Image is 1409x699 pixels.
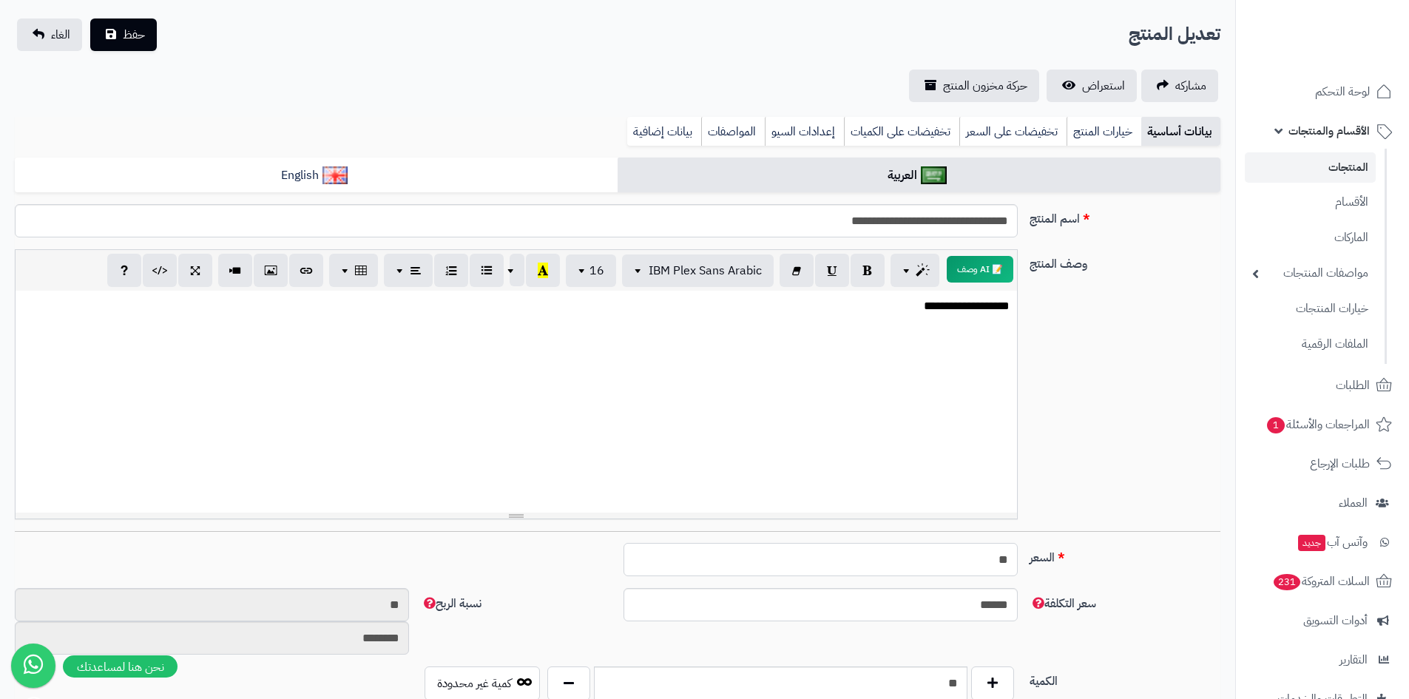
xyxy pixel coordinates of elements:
label: وصف المنتج [1024,249,1226,273]
img: English [322,166,348,184]
span: طلبات الإرجاع [1310,453,1370,474]
span: استعراض [1082,77,1125,95]
a: الملفات الرقمية [1245,328,1376,360]
span: 231 [1274,574,1300,590]
a: الغاء [17,18,82,51]
span: وآتس آب [1297,532,1368,553]
a: العربية [618,158,1220,194]
span: 1 [1267,417,1285,433]
a: إعدادات السيو [765,117,844,146]
a: المراجعات والأسئلة1 [1245,407,1400,442]
a: تخفيضات على السعر [959,117,1067,146]
a: التقارير [1245,642,1400,678]
span: أدوات التسويق [1303,610,1368,631]
span: حفظ [123,26,145,44]
span: التقارير [1339,649,1368,670]
span: حركة مخزون المنتج [943,77,1027,95]
span: المراجعات والأسئلة [1266,414,1370,435]
span: IBM Plex Sans Arabic [649,262,762,280]
a: بيانات إضافية [627,117,701,146]
a: بيانات أساسية [1141,117,1220,146]
span: الطلبات [1336,375,1370,396]
a: أدوات التسويق [1245,603,1400,638]
a: طلبات الإرجاع [1245,446,1400,482]
span: الأقسام والمنتجات [1288,121,1370,141]
a: مواصفات المنتجات [1245,257,1376,289]
a: تخفيضات على الكميات [844,117,959,146]
a: حركة مخزون المنتج [909,70,1039,102]
a: خيارات المنتجات [1245,293,1376,325]
span: السلات المتروكة [1272,571,1370,592]
span: الغاء [51,26,70,44]
a: المنتجات [1245,152,1376,183]
a: الماركات [1245,222,1376,254]
a: مشاركه [1141,70,1218,102]
a: وآتس آبجديد [1245,524,1400,560]
a: الطلبات [1245,368,1400,403]
a: لوحة التحكم [1245,74,1400,109]
a: المواصفات [701,117,765,146]
a: السلات المتروكة231 [1245,564,1400,599]
label: اسم المنتج [1024,204,1226,228]
button: 📝 AI وصف [947,256,1013,283]
span: مشاركه [1175,77,1206,95]
h2: تعديل المنتج [1129,19,1220,50]
label: السعر [1024,543,1226,567]
span: 16 [589,262,604,280]
span: لوحة التحكم [1315,81,1370,102]
button: حفظ [90,18,157,51]
a: استعراض [1047,70,1137,102]
a: English [15,158,618,194]
span: جديد [1298,535,1325,551]
button: IBM Plex Sans Arabic [622,254,774,287]
a: العملاء [1245,485,1400,521]
a: خيارات المنتج [1067,117,1141,146]
img: العربية [921,166,947,184]
span: سعر التكلفة [1030,595,1096,612]
label: الكمية [1024,666,1226,690]
a: الأقسام [1245,186,1376,218]
span: نسبة الربح [421,595,482,612]
button: 16 [566,254,616,287]
span: العملاء [1339,493,1368,513]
